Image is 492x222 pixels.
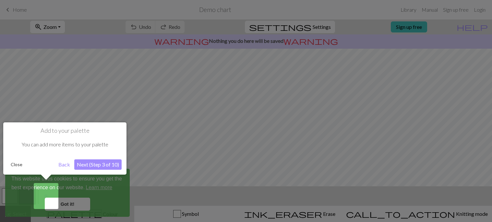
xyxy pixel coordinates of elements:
[56,159,73,170] button: Back
[8,134,122,154] div: You can add more items to your palette
[74,159,122,170] button: Next (Step 3 of 10)
[8,127,122,134] h1: Add to your palette
[3,122,126,175] div: Add to your palette
[8,160,25,169] button: Close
